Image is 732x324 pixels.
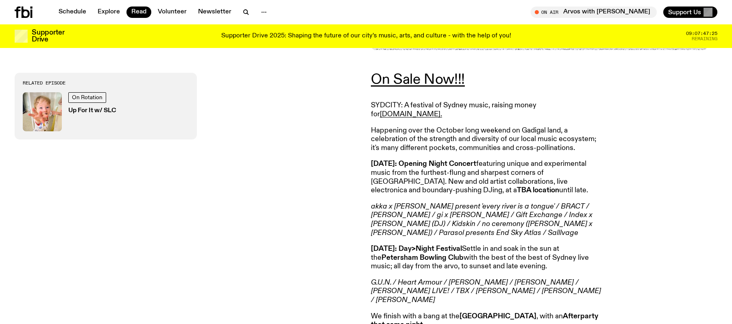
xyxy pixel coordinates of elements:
[23,92,189,131] a: baby slcOn RotationUp For It w/ SLC
[381,254,464,261] strong: Petersham Bowling Club
[371,72,465,87] a: On Sale Now!!!
[371,203,593,237] em: akka x [PERSON_NAME] present 'every river is a tongue' / BRACT / [PERSON_NAME] / gi x [PERSON_NAM...
[686,31,717,36] span: 09:07:47:25
[68,108,116,114] h3: Up For It w/ SLC
[692,37,717,41] span: Remaining
[126,7,151,18] a: Read
[371,279,601,304] em: G.U.N. / Heart Armour / [PERSON_NAME] / [PERSON_NAME] / [PERSON_NAME] LIVE! / TBX / [PERSON_NAME]...
[517,187,559,194] strong: TBA location
[93,7,125,18] a: Explore
[193,7,236,18] a: Newsletter
[371,160,476,167] strong: [DATE]: Opening Night Concert
[668,9,701,16] span: Support Us
[380,111,442,118] a: [DOMAIN_NAME].
[371,101,605,119] p: SYDCITY: A festival of Sydney music, raising money for
[371,245,462,252] strong: [DATE]: Day>Night Festival
[54,7,91,18] a: Schedule
[221,33,511,40] p: Supporter Drive 2025: Shaping the future of our city’s music, arts, and culture - with the help o...
[23,81,189,85] h3: Related Episode
[32,29,64,43] h3: Supporter Drive
[460,313,536,320] strong: [GEOGRAPHIC_DATA]
[663,7,717,18] button: Support Us
[371,160,605,195] p: featuring unique and experimental music from the furthest-flung and sharpest corners of [GEOGRAPH...
[371,245,605,271] p: Settle in and soak in the sun at the with the best of the best of Sydney live music; all day from...
[153,7,192,18] a: Volunteer
[531,7,657,18] button: On AirArvos with [PERSON_NAME]
[23,92,62,131] img: baby slc
[371,126,605,153] p: Happening over the October long weekend on Gadigal land, a celebration of the strength and divers...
